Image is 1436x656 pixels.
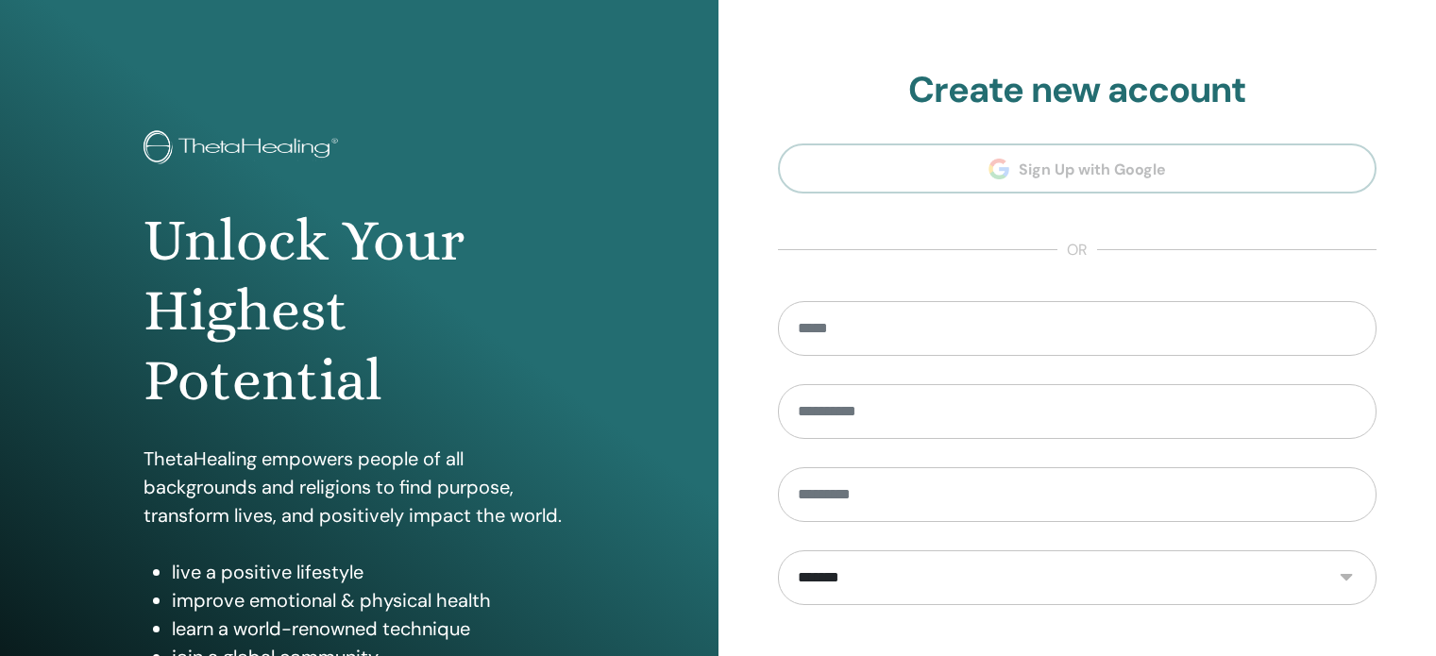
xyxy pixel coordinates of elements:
p: ThetaHealing empowers people of all backgrounds and religions to find purpose, transform lives, a... [144,445,575,530]
h1: Unlock Your Highest Potential [144,206,575,416]
li: learn a world-renowned technique [172,614,575,643]
span: or [1057,239,1097,261]
li: improve emotional & physical health [172,586,575,614]
h2: Create new account [778,69,1377,112]
li: live a positive lifestyle [172,558,575,586]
